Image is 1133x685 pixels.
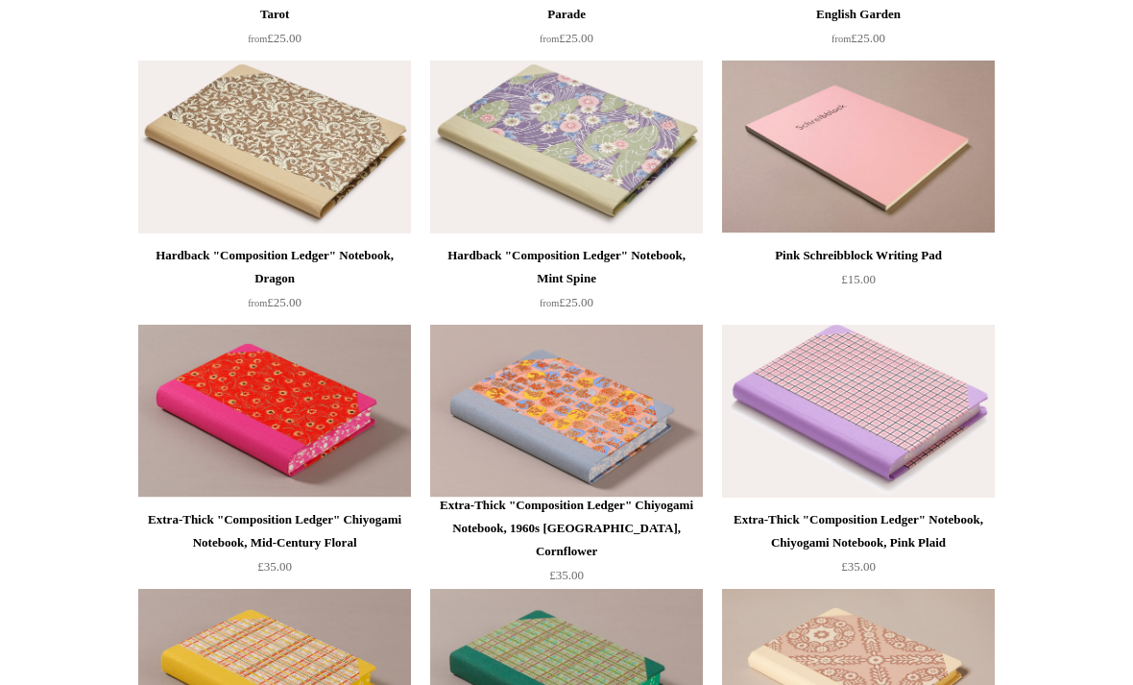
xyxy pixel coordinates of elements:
span: from [248,298,267,308]
a: Extra-Thick "Composition Ledger" Chiyogami Notebook, Mid-Century Floral £35.00 [138,508,411,587]
span: from [832,34,851,44]
a: Pink Schreibblock Writing Pad Pink Schreibblock Writing Pad [722,61,995,233]
span: £25.00 [540,295,593,309]
div: Pink Schreibblock Writing Pad [727,244,990,267]
span: £35.00 [257,559,292,574]
a: Extra-Thick "Composition Ledger" Notebook, Chiyogami Notebook, Pink Plaid Extra-Thick "Compositio... [722,325,995,498]
img: Pink Schreibblock Writing Pad [722,61,995,233]
span: £25.00 [248,295,301,309]
a: Extra-Thick "Composition Ledger" Chiyogami Notebook, Mid-Century Floral Extra-Thick "Composition ... [138,325,411,498]
img: Extra-Thick "Composition Ledger" Chiyogami Notebook, Mid-Century Floral [138,325,411,498]
a: Hardback "Composition Ledger" Notebook, Dragon Hardback "Composition Ledger" Notebook, Dragon [138,61,411,233]
span: £35.00 [841,559,876,574]
img: Hardback "Composition Ledger" Notebook, Dragon [138,61,411,233]
a: Hardback "Composition Ledger" Notebook, Dragon from£25.00 [138,244,411,323]
span: from [248,34,267,44]
div: Extra-Thick "Composition Ledger" Notebook, Chiyogami Notebook, Pink Plaid [727,508,990,554]
img: Hardback "Composition Ledger" Notebook, Mint Spine [430,61,703,233]
a: Extra-Thick "Composition Ledger" Notebook, Chiyogami Notebook, Pink Plaid £35.00 [722,508,995,587]
img: Extra-Thick "Composition Ledger" Chiyogami Notebook, 1960s Japan, Cornflower [430,325,703,498]
div: Extra-Thick "Composition Ledger" Chiyogami Notebook, Mid-Century Floral [143,508,406,554]
span: from [540,298,559,308]
span: £15.00 [841,272,876,286]
div: Hardback "Composition Ledger" Notebook, Dragon [143,244,406,290]
a: Extra-Thick "Composition Ledger" Chiyogami Notebook, 1960s Japan, Cornflower Extra-Thick "Composi... [430,325,703,498]
span: from [540,34,559,44]
div: Hardback "Composition Ledger" Notebook, Mint Spine [435,244,698,290]
a: Hardback "Composition Ledger" Notebook, Mint Spine Hardback "Composition Ledger" Notebook, Mint S... [430,61,703,233]
a: Extra-Thick "Composition Ledger" Chiyogami Notebook, 1960s [GEOGRAPHIC_DATA], Cornflower £35.00 [430,494,703,587]
img: Extra-Thick "Composition Ledger" Notebook, Chiyogami Notebook, Pink Plaid [722,325,995,498]
div: Extra-Thick "Composition Ledger" Chiyogami Notebook, 1960s [GEOGRAPHIC_DATA], Cornflower [435,494,698,563]
a: Hardback "Composition Ledger" Notebook, Mint Spine from£25.00 [430,244,703,323]
span: £35.00 [549,568,584,582]
span: £25.00 [248,31,301,45]
a: Pink Schreibblock Writing Pad £15.00 [722,244,995,323]
span: £25.00 [540,31,593,45]
span: £25.00 [832,31,885,45]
